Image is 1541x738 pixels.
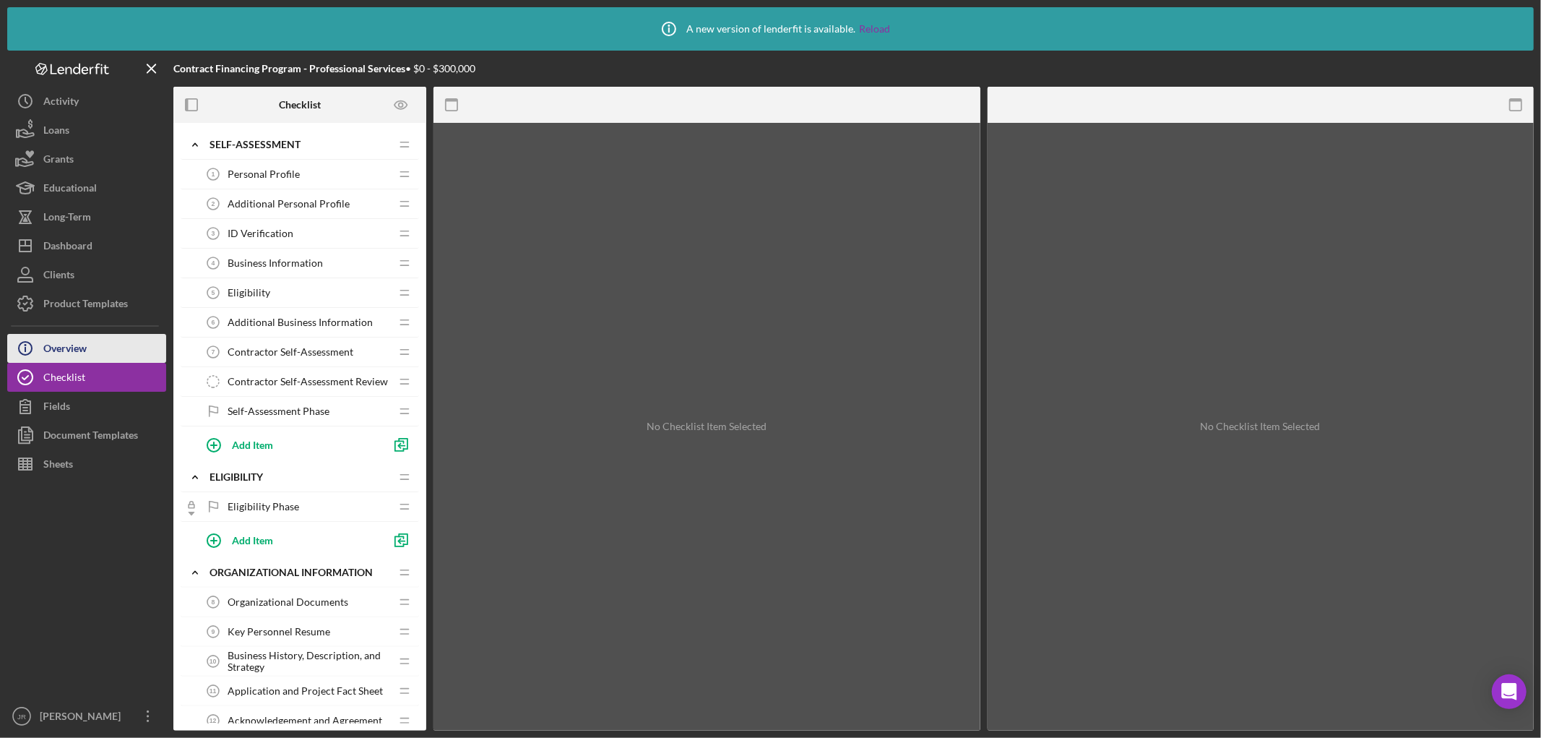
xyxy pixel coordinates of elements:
tspan: 4 [212,259,215,267]
button: Activity [7,87,166,116]
button: Overview [7,334,166,363]
div: Add Item [232,526,273,554]
button: Product Templates [7,289,166,318]
div: • $0 - $300,000 [173,63,475,74]
span: Personal Profile [228,168,300,180]
tspan: 8 [212,598,215,606]
span: Business History, Description, and Strategy [228,650,390,673]
tspan: 3 [212,230,215,237]
div: Product Templates [43,289,128,322]
div: No Checklist Item Selected [647,421,767,432]
span: Contractor Self-Assessment Review [228,376,388,387]
div: Grants [43,145,74,177]
div: Organizational Information [210,567,390,578]
div: Open Intercom Messenger [1492,674,1527,709]
button: Document Templates [7,421,166,450]
span: Eligibility Phase [228,501,299,512]
div: Dashboard [43,231,92,264]
span: Additional Business Information [228,317,373,328]
div: [PERSON_NAME] [36,702,130,734]
b: Checklist [279,99,321,111]
button: Sheets [7,450,166,479]
span: Additional Personal Profile [228,198,350,210]
span: Contractor Self-Assessment [228,346,353,358]
div: Activity [43,87,79,119]
button: Grants [7,145,166,173]
button: Fields [7,392,166,421]
span: Eligibility [228,287,270,299]
tspan: 5 [212,289,215,296]
div: Educational [43,173,97,206]
div: Checklist [43,363,85,395]
button: Long-Term [7,202,166,231]
span: Business Information [228,257,323,269]
button: Add Item [195,525,383,554]
div: Fields [43,392,70,424]
tspan: 11 [210,687,217,695]
tspan: 10 [210,658,217,665]
tspan: 12 [210,717,217,724]
span: ID Verification [228,228,293,239]
button: JR[PERSON_NAME] [7,702,166,731]
div: Sheets [43,450,73,482]
tspan: 2 [212,200,215,207]
button: Checklist [7,363,166,392]
div: Document Templates [43,421,138,453]
div: Loans [43,116,69,148]
tspan: 9 [212,628,215,635]
div: A new version of lenderfit is available. [651,11,891,47]
div: No Checklist Item Selected [1201,421,1321,432]
div: Self-Assessment [210,139,390,150]
text: JR [17,713,26,721]
button: Preview as [385,89,418,121]
button: Clients [7,260,166,289]
b: Contract Financing Program - Professional Services [173,62,405,74]
span: Application and Project Fact Sheet [228,685,383,697]
button: Dashboard [7,231,166,260]
tspan: 6 [212,319,215,326]
span: Key Personnel Resume [228,626,330,638]
tspan: 1 [212,171,215,178]
span: Self-Assessment Phase [228,406,329,417]
span: Organizational Documents [228,596,348,608]
tspan: 7 [212,348,215,356]
div: Eligibility [210,471,390,483]
div: Clients [43,260,74,293]
button: Loans [7,116,166,145]
div: Add Item [232,431,273,458]
div: Long-Term [43,202,91,235]
div: Overview [43,334,87,366]
a: Reload [860,23,891,35]
button: Educational [7,173,166,202]
button: Add Item [195,430,383,459]
span: Acknowledgement and Agreement [228,715,382,726]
